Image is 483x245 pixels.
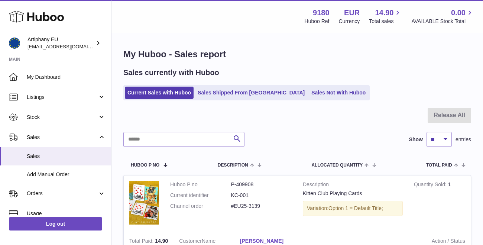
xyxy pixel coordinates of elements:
[409,136,423,143] label: Show
[27,43,109,49] span: [EMAIL_ADDRESS][DOMAIN_NAME]
[125,87,194,99] a: Current Sales with Huboo
[27,210,106,217] span: Usage
[303,201,403,216] div: Variation:
[170,181,231,188] dt: Huboo P no
[305,18,330,25] div: Huboo Ref
[311,163,363,168] span: ALLOCATED Quantity
[195,87,307,99] a: Sales Shipped From [GEOGRAPHIC_DATA]
[303,190,403,197] div: Kitten Club Playing Cards
[456,136,471,143] span: entries
[27,94,98,101] span: Listings
[313,8,330,18] strong: 9180
[339,18,360,25] div: Currency
[411,8,474,25] a: 0.00 AVAILABLE Stock Total
[231,181,292,188] dd: P-409908
[131,163,159,168] span: Huboo P no
[129,181,159,225] img: 91801728293610.jpg
[9,217,102,231] a: Log out
[27,134,98,141] span: Sales
[411,18,474,25] span: AVAILABLE Stock Total
[27,114,98,121] span: Stock
[27,153,106,160] span: Sales
[123,68,219,78] h2: Sales currently with Huboo
[303,181,403,190] strong: Description
[451,8,466,18] span: 0.00
[240,238,301,245] a: [PERSON_NAME]
[170,203,231,210] dt: Channel order
[426,163,452,168] span: Total paid
[155,238,168,244] span: 14.90
[123,48,471,60] h1: My Huboo - Sales report
[309,87,368,99] a: Sales Not With Huboo
[344,8,360,18] strong: EUR
[218,163,248,168] span: Description
[27,190,98,197] span: Orders
[369,8,402,25] a: 14.90 Total sales
[375,8,393,18] span: 14.90
[27,36,94,50] div: Artiphany EU
[414,181,448,189] strong: Quantity Sold
[408,175,471,232] td: 1
[9,38,20,49] img: artiphany@artiphany.eu
[179,238,202,244] span: Customer
[27,74,106,81] span: My Dashboard
[170,192,231,199] dt: Current identifier
[369,18,402,25] span: Total sales
[328,205,383,211] span: Option 1 = Default Title;
[231,203,292,210] dd: #EU25-3139
[231,192,292,199] dd: KC-001
[27,171,106,178] span: Add Manual Order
